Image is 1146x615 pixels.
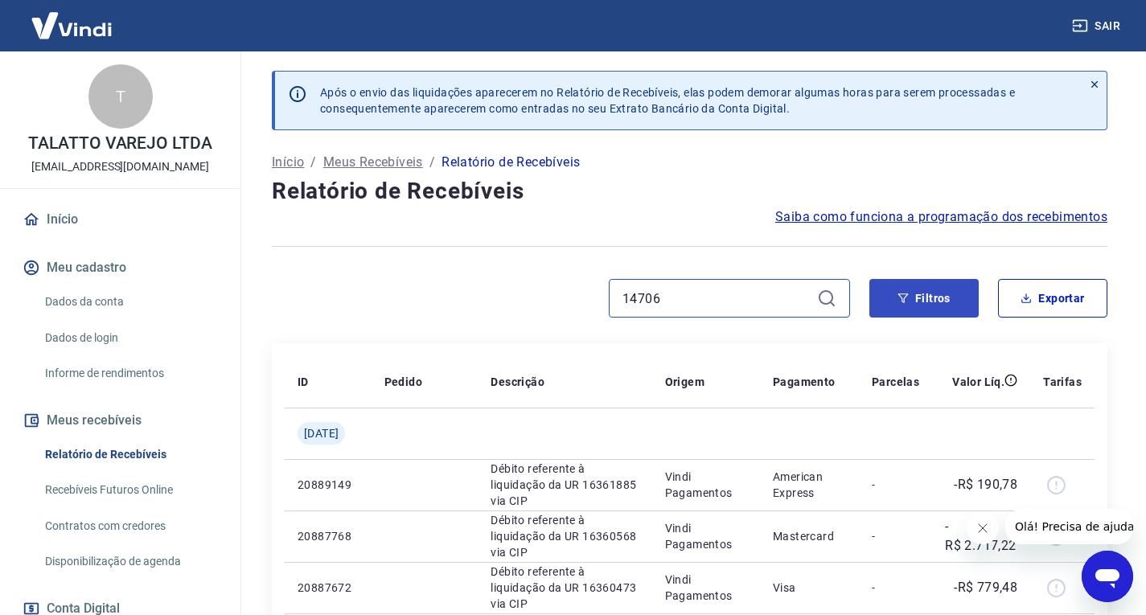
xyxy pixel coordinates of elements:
[1069,11,1127,41] button: Sair
[88,64,153,129] div: T
[28,135,212,152] p: TALATTO VAREJO LTDA
[945,517,1017,556] p: -R$ 2.717,22
[954,578,1017,597] p: -R$ 779,48
[304,425,339,441] span: [DATE]
[19,250,221,285] button: Meu cadastro
[998,279,1107,318] button: Exportar
[298,528,359,544] p: 20887768
[1043,374,1082,390] p: Tarifas
[665,572,747,604] p: Vindi Pagamentos
[872,528,919,544] p: -
[1082,551,1133,602] iframe: Botão para abrir a janela de mensagens
[298,477,359,493] p: 20889149
[775,207,1107,227] a: Saiba como funciona a programação dos recebimentos
[665,374,704,390] p: Origem
[39,438,221,471] a: Relatório de Recebíveis
[1005,509,1133,544] iframe: Mensagem da empresa
[320,84,1015,117] p: Após o envio das liquidações aparecerem no Relatório de Recebíveis, elas podem demorar algumas ho...
[323,153,423,172] a: Meus Recebíveis
[429,153,435,172] p: /
[39,322,221,355] a: Dados de login
[954,475,1017,494] p: -R$ 190,78
[298,580,359,596] p: 20887672
[442,153,580,172] p: Relatório de Recebíveis
[773,469,846,501] p: American Express
[384,374,422,390] p: Pedido
[39,545,221,578] a: Disponibilização de agenda
[298,374,309,390] p: ID
[19,202,221,237] a: Início
[39,474,221,506] a: Recebíveis Futuros Online
[39,357,221,390] a: Informe de rendimentos
[773,580,846,596] p: Visa
[10,11,135,24] span: Olá! Precisa de ajuda?
[310,153,316,172] p: /
[773,528,846,544] p: Mastercard
[19,403,221,438] button: Meus recebíveis
[869,279,979,318] button: Filtros
[665,469,747,501] p: Vindi Pagamentos
[967,512,999,544] iframe: Fechar mensagem
[872,374,919,390] p: Parcelas
[622,286,811,310] input: Busque pelo número do pedido
[491,512,639,560] p: Débito referente à liquidação da UR 16360568 via CIP
[31,158,209,175] p: [EMAIL_ADDRESS][DOMAIN_NAME]
[952,374,1004,390] p: Valor Líq.
[491,564,639,612] p: Débito referente à liquidação da UR 16360473 via CIP
[39,285,221,318] a: Dados da conta
[491,461,639,509] p: Débito referente à liquidação da UR 16361885 via CIP
[872,477,919,493] p: -
[665,520,747,552] p: Vindi Pagamentos
[773,374,836,390] p: Pagamento
[872,580,919,596] p: -
[39,510,221,543] a: Contratos com credores
[272,175,1107,207] h4: Relatório de Recebíveis
[19,1,124,50] img: Vindi
[272,153,304,172] a: Início
[491,374,544,390] p: Descrição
